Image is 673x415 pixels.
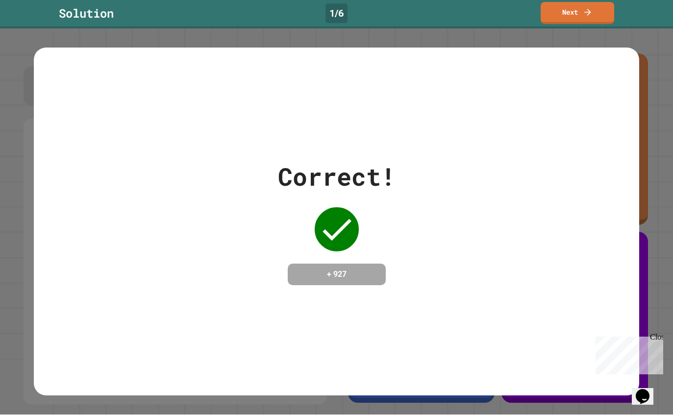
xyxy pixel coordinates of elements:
a: Next [541,2,614,24]
div: Correct! [278,159,396,195]
div: 1 / 6 [325,4,348,24]
h4: + 927 [298,269,376,281]
div: Chat with us now!Close [4,4,68,62]
iframe: chat widget [632,376,663,405]
iframe: chat widget [592,333,663,375]
div: Solution [59,5,114,23]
